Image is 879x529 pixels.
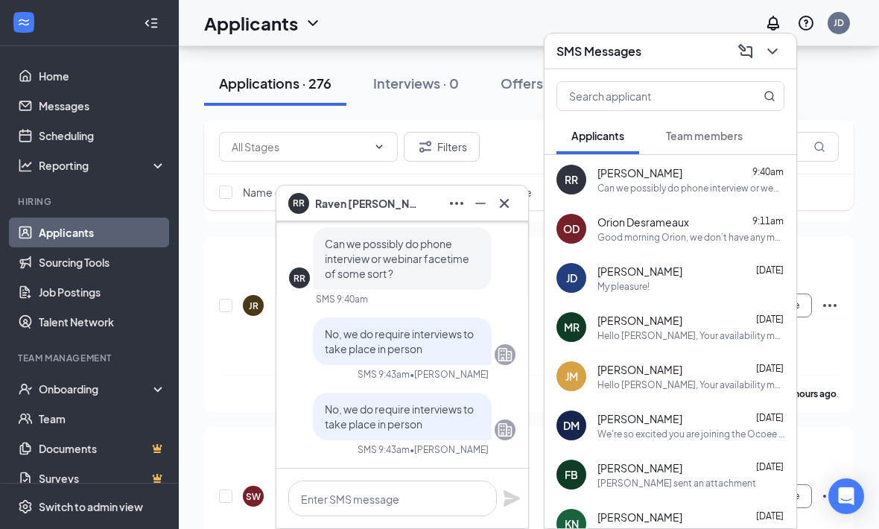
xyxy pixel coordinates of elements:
button: Filter Filters [404,132,480,162]
a: Team [39,404,166,434]
svg: ComposeMessage [737,42,755,60]
svg: MagnifyingGlass [764,90,775,102]
div: [PERSON_NAME] sent an attachment [597,477,756,490]
div: SMS 9:40am [316,293,368,305]
span: [DATE] [756,363,784,374]
div: JM [565,369,578,384]
input: All Stages [232,139,367,155]
a: Sourcing Tools [39,247,166,277]
svg: Collapse [144,16,159,31]
div: OD [563,221,580,236]
span: [DATE] [756,461,784,472]
span: [PERSON_NAME] [597,460,682,475]
a: Messages [39,91,166,121]
span: Raven [PERSON_NAME] [315,195,419,212]
input: Search applicant [557,82,734,110]
span: 9:40am [752,166,784,177]
svg: Company [496,421,514,439]
a: SurveysCrown [39,463,166,493]
span: [PERSON_NAME] [597,264,682,279]
a: Applicants [39,218,166,247]
span: • [PERSON_NAME] [410,368,489,381]
div: JD [834,16,844,29]
div: JD [566,270,577,285]
span: [DATE] [756,314,784,325]
svg: Notifications [764,14,782,32]
div: Hello [PERSON_NAME], Your availability matches what we’re looking for right now, so you moved for... [597,329,784,342]
a: Home [39,61,166,91]
button: Ellipses [445,191,469,215]
svg: Analysis [18,158,33,173]
span: Team members [666,129,743,142]
span: [PERSON_NAME] [597,510,682,525]
h1: Applicants [204,10,298,36]
div: SW [246,490,261,503]
span: • [PERSON_NAME] [410,443,489,456]
svg: Cross [495,194,513,212]
div: Offers and hires · 206 [501,74,638,92]
a: DocumentsCrown [39,434,166,463]
svg: Settings [18,499,33,514]
div: JR [249,300,258,312]
span: [DATE] [756,264,784,276]
div: Can we possibly do phone interview or webinar facetime of some sort ? [597,182,784,194]
b: 13 hours ago [782,388,837,399]
svg: WorkstreamLogo [16,15,31,30]
div: Good morning Orion, we don’t have any more times available [DATE] but would you like to come in [... [597,231,784,244]
svg: Ellipses [821,487,839,505]
div: Team Management [18,352,163,364]
span: Name · Applied On [243,185,333,200]
div: DM [563,418,580,433]
div: SMS 9:43am [358,443,410,456]
div: FB [565,467,578,482]
div: Hiring [18,195,163,208]
svg: Company [496,346,514,364]
div: Open Intercom Messenger [828,478,864,514]
div: We're so excited you are joining the Ocoee [DEMOGRAPHIC_DATA]-fil-Ateam ! Do you know anyone else... [597,428,784,440]
a: Scheduling [39,121,166,151]
button: ComposeMessage [734,39,758,63]
span: [DATE] [756,412,784,423]
button: Minimize [469,191,492,215]
h3: SMS Messages [556,43,641,60]
svg: Ellipses [821,297,839,314]
span: No, we do require interviews to take place in person [325,327,474,355]
span: Applicants [571,129,624,142]
span: [PERSON_NAME] [597,362,682,377]
svg: Plane [503,490,521,507]
div: RR [293,272,305,285]
div: Interviews · 0 [373,74,459,92]
svg: Ellipses [448,194,466,212]
span: 9:11am [752,215,784,227]
span: [PERSON_NAME] [597,411,682,426]
div: SMS 9:43am [358,368,410,381]
span: [DATE] [756,510,784,522]
div: Hello [PERSON_NAME], Your availability matches what we’re looking for right now, so you moved for... [597,378,784,391]
span: [PERSON_NAME] [597,165,682,180]
a: Talent Network [39,307,166,337]
svg: ChevronDown [764,42,781,60]
svg: ChevronDown [373,141,385,153]
svg: Filter [416,138,434,156]
a: Job Postings [39,277,166,307]
svg: MagnifyingGlass [813,141,825,153]
span: Orion Desrameaux [597,215,689,229]
div: Reporting [39,158,167,173]
svg: QuestionInfo [797,14,815,32]
span: No, we do require interviews to take place in person [325,402,474,431]
div: Applications · 276 [219,74,331,92]
svg: Minimize [472,194,489,212]
div: MR [564,320,580,335]
span: [PERSON_NAME] [597,313,682,328]
span: Can we possibly do phone interview or webinar facetime of some sort ? [325,237,469,280]
button: ChevronDown [761,39,784,63]
div: Onboarding [39,381,153,396]
button: Cross [492,191,516,215]
div: RR [565,172,578,187]
svg: UserCheck [18,381,33,396]
div: My pleasure! [597,280,650,293]
svg: ChevronDown [304,14,322,32]
div: Switch to admin view [39,499,143,514]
